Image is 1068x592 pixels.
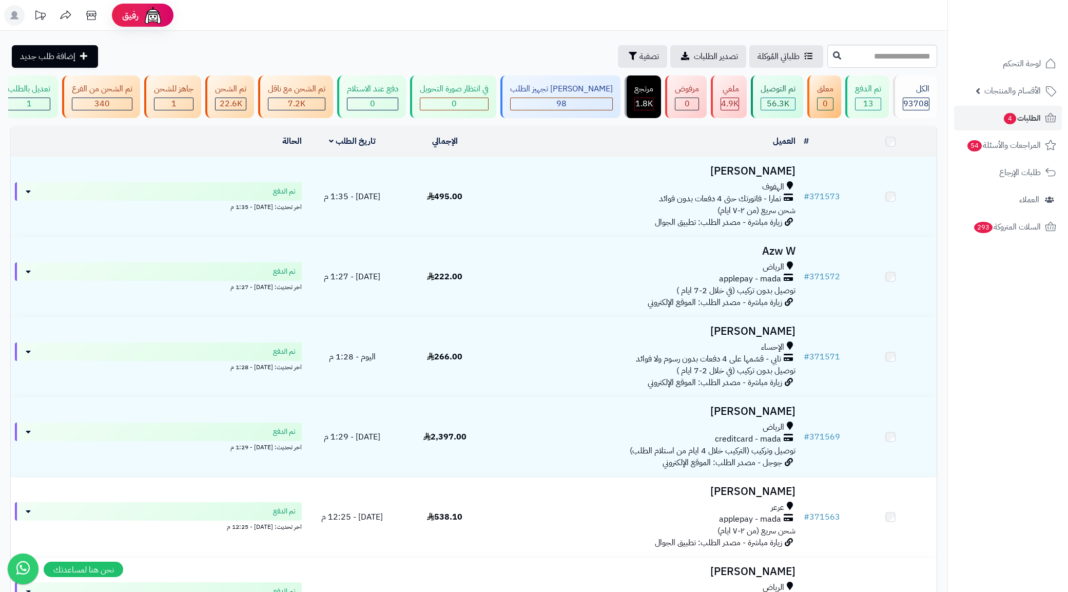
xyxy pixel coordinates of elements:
[855,83,881,95] div: تم الدفع
[432,135,458,147] a: الإجمالي
[823,98,828,110] span: 0
[324,431,380,443] span: [DATE] - 1:29 م
[20,50,75,63] span: إضافة طلب جديد
[804,271,840,283] a: #371572
[805,75,843,118] a: معلق 0
[634,83,653,95] div: مرتجع
[268,98,325,110] div: 7223
[273,347,296,357] span: تم الدفع
[804,135,809,147] a: #
[420,83,489,95] div: في انتظار صورة التحويل
[715,433,781,445] span: creditcard - mada
[721,98,739,110] div: 4945
[72,98,132,110] div: 340
[122,9,139,22] span: رفيق
[324,271,380,283] span: [DATE] - 1:27 م
[282,135,302,147] a: الحالة
[273,427,296,437] span: تم الدفع
[498,75,623,118] a: [PERSON_NAME] تجهيز الطلب 98
[495,486,795,498] h3: [PERSON_NAME]
[721,83,739,95] div: ملغي
[635,98,653,110] span: 1.8K
[954,106,1062,130] a: الطلبات4
[967,140,982,151] span: 54
[973,220,1041,234] span: السلات المتروكة
[903,83,929,95] div: الكل
[370,98,375,110] span: 0
[329,351,376,363] span: اليوم - 1:28 م
[749,75,805,118] a: تم التوصيل 56.3K
[767,98,789,110] span: 56.3K
[1019,193,1039,207] span: العملاء
[321,511,383,523] span: [DATE] - 12:25 م
[288,98,305,110] span: 7.2K
[655,537,782,549] span: زيارة مباشرة - مصدر الطلب: تطبيق الجوال
[510,83,613,95] div: [PERSON_NAME] تجهيز الطلب
[804,351,840,363] a: #371571
[12,45,98,68] a: إضافة طلب جديد
[954,160,1062,185] a: طلبات الإرجاع
[143,5,163,26] img: ai-face.png
[717,525,795,537] span: شحن سريع (من ٢-٧ ايام)
[15,441,302,452] div: اخر تحديث: [DATE] - 1:29 م
[630,445,795,457] span: توصيل وتركيب (التركيب خلال 4 ايام من استلام الطلب)
[749,45,823,68] a: طلباتي المُوكلة
[856,98,881,110] div: 13
[154,83,193,95] div: جاهز للشحن
[685,98,690,110] span: 0
[495,406,795,417] h3: [PERSON_NAME]
[347,83,398,95] div: دفع عند الاستلام
[495,566,795,578] h3: [PERSON_NAME]
[423,431,467,443] span: 2,397.00
[763,422,784,433] span: الرياض
[761,83,795,95] div: تم التوصيل
[804,511,809,523] span: #
[998,29,1058,50] img: logo-2.png
[216,98,246,110] div: 22638
[1004,113,1016,124] span: 4
[675,98,698,110] div: 0
[773,135,795,147] a: العميل
[954,187,1062,212] a: العملاء
[268,83,325,95] div: تم الشحن مع ناقل
[719,513,781,525] span: applepay - mada
[761,341,784,353] span: الإحساء
[804,271,809,283] span: #
[954,133,1062,158] a: المراجعات والأسئلة54
[804,190,840,203] a: #371573
[804,190,809,203] span: #
[427,351,462,363] span: 266.00
[427,271,462,283] span: 222.00
[324,190,380,203] span: [DATE] - 1:35 م
[639,50,659,63] span: تصفية
[427,190,462,203] span: 495.00
[495,245,795,257] h3: Azw W
[804,511,840,523] a: #371563
[27,5,53,28] a: تحديثات المنصة
[719,273,781,285] span: applepay - mada
[891,75,939,118] a: الكل93708
[999,165,1041,180] span: طلبات الإرجاع
[215,83,246,95] div: تم الشحن
[408,75,498,118] a: في انتظار صورة التحويل 0
[220,98,242,110] span: 22.6K
[804,351,809,363] span: #
[709,75,749,118] a: ملغي 4.9K
[636,353,781,365] span: تابي - قسّمها على 4 دفعات بدون رسوم ولا فوائد
[954,215,1062,239] a: السلات المتروكة293
[203,75,256,118] a: تم الشحن 22.6K
[273,506,296,517] span: تم الدفع
[676,284,795,297] span: توصيل بدون تركيب (في خلال 2-7 ايام )
[8,83,50,95] div: تعديل بالطلب
[663,75,709,118] a: مرفوض 0
[771,502,784,513] span: عرعر
[670,45,746,68] a: تصدير الطلبات
[511,98,612,110] div: 98
[256,75,335,118] a: تم الشحن مع ناقل 7.2K
[804,431,840,443] a: #371569
[635,98,653,110] div: 1796
[659,193,781,205] span: تمارا - فاتورتك حتى 4 دفعات بدون فوائد
[675,83,699,95] div: مرفوض
[863,98,873,110] span: 13
[495,165,795,177] h3: [PERSON_NAME]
